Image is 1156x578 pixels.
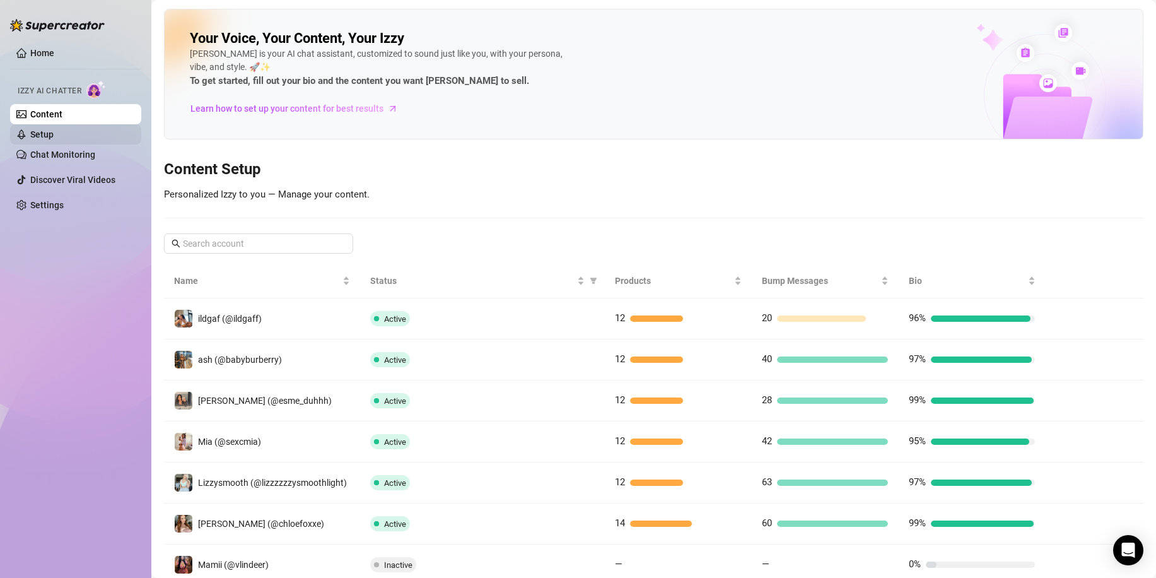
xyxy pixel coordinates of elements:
[387,102,399,115] span: arrow-right
[164,264,360,298] th: Name
[172,239,180,248] span: search
[762,312,772,324] span: 20
[190,30,404,47] h2: Your Voice, Your Content, Your Izzy
[909,558,921,570] span: 0%
[615,517,625,529] span: 14
[370,274,575,288] span: Status
[30,200,64,210] a: Settings
[909,353,926,365] span: 97%
[198,560,269,570] span: Mamii (@vlindeer)
[762,394,772,406] span: 28
[1113,535,1143,565] div: Open Intercom Messenger
[190,98,407,119] a: Learn how to set up your content for best results
[899,264,1046,298] th: Bio
[30,48,54,58] a: Home
[909,517,926,529] span: 99%
[10,19,105,32] img: logo-BBDzfeDw.svg
[909,476,926,488] span: 97%
[909,312,926,324] span: 96%
[198,437,261,447] span: Mia (@sexcmia)
[615,353,625,365] span: 12
[762,435,772,447] span: 42
[587,271,600,290] span: filter
[909,435,926,447] span: 95%
[615,558,622,570] span: —
[384,355,406,365] span: Active
[384,519,406,529] span: Active
[175,474,192,492] img: Lizzysmooth (@lizzzzzzysmoothlight)
[175,515,192,533] img: Chloe (@chloefoxxe)
[615,394,625,406] span: 12
[384,560,412,570] span: Inactive
[909,274,1025,288] span: Bio
[762,476,772,488] span: 63
[384,396,406,406] span: Active
[615,312,625,324] span: 12
[384,478,406,488] span: Active
[30,129,54,139] a: Setup
[164,160,1143,180] h3: Content Setup
[190,102,383,115] span: Learn how to set up your content for best results
[762,558,769,570] span: —
[164,189,370,200] span: Personalized Izzy to you — Manage your content.
[174,274,340,288] span: Name
[86,80,106,98] img: AI Chatter
[384,437,406,447] span: Active
[762,517,772,529] span: 60
[175,556,192,574] img: Mamii (@vlindeer)
[190,47,568,89] div: [PERSON_NAME] is your AI chat assistant, customized to sound just like you, with your persona, vi...
[198,478,347,488] span: Lizzysmooth (@lizzzzzzysmoothlight)
[762,353,772,365] span: 40
[947,10,1143,139] img: ai-chatter-content-library-cLFOSyPT.png
[590,277,597,285] span: filter
[198,519,324,529] span: [PERSON_NAME] (@chloefoxxe)
[615,476,625,488] span: 12
[909,394,926,406] span: 99%
[360,264,605,298] th: Status
[175,392,192,410] img: Esmeralda (@esme_duhhh)
[762,274,879,288] span: Bump Messages
[605,264,752,298] th: Products
[175,351,192,369] img: ash (@babyburberry)
[384,314,406,324] span: Active
[175,310,192,327] img: ildgaf (@ildgaff)
[752,264,899,298] th: Bump Messages
[615,274,732,288] span: Products
[198,314,262,324] span: ildgaf (@ildgaff)
[183,237,336,251] input: Search account
[30,175,115,185] a: Discover Viral Videos
[30,150,95,160] a: Chat Monitoring
[18,85,81,97] span: Izzy AI Chatter
[198,396,332,406] span: [PERSON_NAME] (@esme_duhhh)
[198,355,282,365] span: ash (@babyburberry)
[190,75,529,86] strong: To get started, fill out your bio and the content you want [PERSON_NAME] to sell.
[175,433,192,451] img: Mia (@sexcmia)
[615,435,625,447] span: 12
[30,109,62,119] a: Content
